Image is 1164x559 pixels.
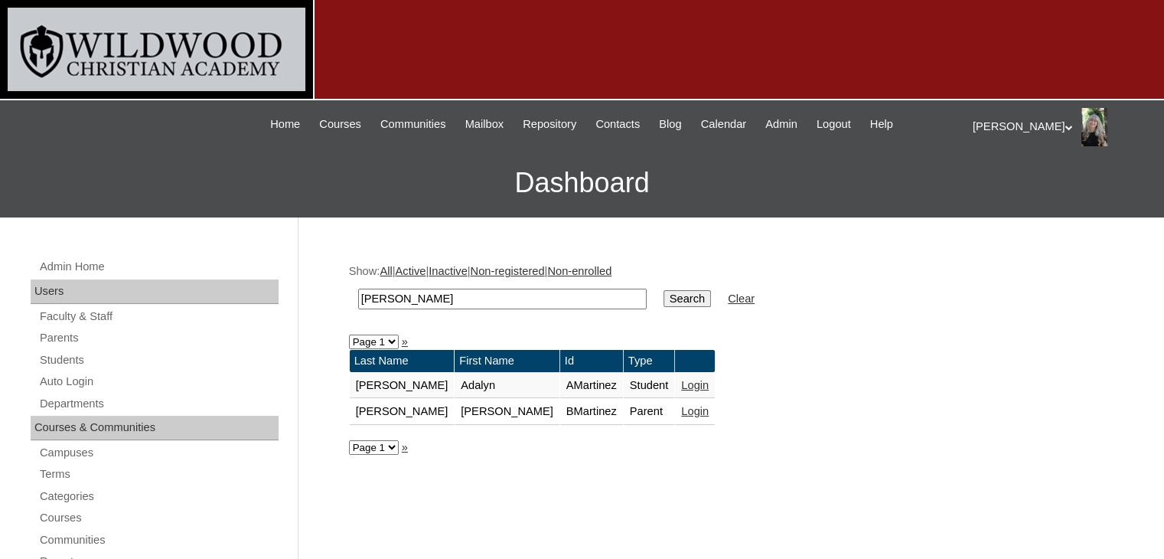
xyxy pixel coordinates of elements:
[38,394,279,414] a: Departments
[319,116,361,133] span: Courses
[765,116,797,133] span: Admin
[659,116,681,133] span: Blog
[547,265,611,277] a: Non-enrolled
[429,265,468,277] a: Inactive
[350,373,455,399] td: [PERSON_NAME]
[681,379,709,391] a: Login
[624,350,675,372] td: Type
[624,399,675,425] td: Parent
[373,116,454,133] a: Communities
[380,116,446,133] span: Communities
[862,116,901,133] a: Help
[38,465,279,484] a: Terms
[38,329,279,348] a: Parents
[471,265,545,277] a: Non-registered
[651,116,689,133] a: Blog
[349,263,1107,318] div: Show: | | | |
[560,399,623,425] td: BMartinez
[465,116,504,133] span: Mailbox
[31,416,279,440] div: Courses & Communities
[262,116,308,133] a: Home
[38,372,279,391] a: Auto Login
[455,399,559,425] td: [PERSON_NAME]
[515,116,584,133] a: Repository
[350,399,455,425] td: [PERSON_NAME]
[38,307,279,326] a: Faculty & Staff
[595,116,640,133] span: Contacts
[270,116,300,133] span: Home
[624,373,675,399] td: Student
[560,350,623,372] td: Id
[458,116,512,133] a: Mailbox
[8,8,305,91] img: logo-white.png
[664,290,711,307] input: Search
[701,116,746,133] span: Calendar
[817,116,851,133] span: Logout
[560,373,623,399] td: AMartinez
[38,257,279,276] a: Admin Home
[31,279,279,304] div: Users
[38,443,279,463] a: Campuses
[38,351,279,370] a: Students
[358,289,647,309] input: Search
[728,293,755,305] a: Clear
[38,508,279,528] a: Courses
[38,487,279,506] a: Categories
[870,116,893,133] span: Help
[402,441,408,453] a: »
[455,373,559,399] td: Adalyn
[38,531,279,550] a: Communities
[681,405,709,417] a: Login
[395,265,425,277] a: Active
[758,116,805,133] a: Admin
[973,108,1149,146] div: [PERSON_NAME]
[380,265,392,277] a: All
[588,116,647,133] a: Contacts
[455,350,559,372] td: First Name
[8,149,1156,217] h3: Dashboard
[523,116,576,133] span: Repository
[693,116,754,133] a: Calendar
[350,350,455,372] td: Last Name
[1081,108,1107,146] img: Dena Hohl
[402,335,408,348] a: »
[311,116,369,133] a: Courses
[809,116,859,133] a: Logout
